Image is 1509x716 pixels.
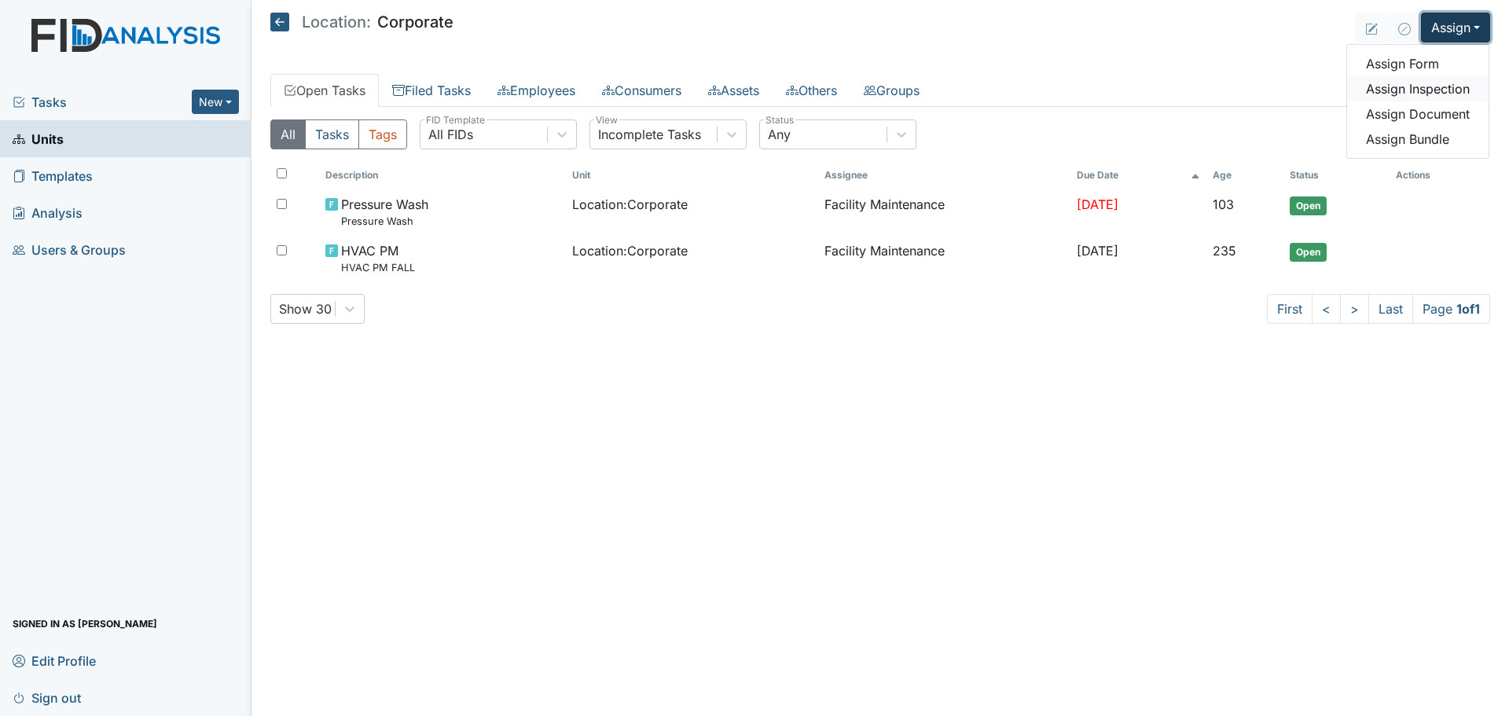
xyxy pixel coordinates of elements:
th: Toggle SortBy [1206,162,1283,189]
td: Facility Maintenance [818,235,1070,281]
td: Facility Maintenance [818,189,1070,235]
span: Analysis [13,200,83,225]
small: HVAC PM FALL [341,260,415,275]
span: 235 [1213,243,1236,259]
span: Signed in as [PERSON_NAME] [13,611,157,636]
small: Pressure Wash [341,214,428,229]
a: Open Tasks [270,74,379,107]
a: Assets [695,74,773,107]
span: Units [13,127,64,151]
a: Groups [850,74,933,107]
a: Consumers [589,74,695,107]
button: Tasks [305,119,359,149]
span: Open [1290,196,1327,215]
span: 103 [1213,196,1234,212]
a: Assign Inspection [1347,76,1489,101]
span: Sign out [13,685,81,710]
a: Assign Bundle [1347,127,1489,152]
div: Show 30 [279,299,332,318]
span: Templates [13,163,93,188]
a: Assign Form [1347,51,1489,76]
div: Incomplete Tasks [598,125,701,144]
button: All [270,119,306,149]
th: Toggle SortBy [1283,162,1390,189]
span: [DATE] [1077,196,1118,212]
h5: Corporate [270,13,453,31]
div: Any [768,125,791,144]
span: Location: [302,14,371,30]
th: Actions [1390,162,1468,189]
span: Page [1412,294,1490,324]
span: Open [1290,243,1327,262]
span: Edit Profile [13,648,96,673]
button: New [192,90,239,114]
th: Toggle SortBy [1070,162,1206,189]
a: < [1312,294,1341,324]
a: > [1340,294,1369,324]
span: HVAC PM HVAC PM FALL [341,241,415,275]
div: Type filter [270,119,407,149]
button: Assign [1421,13,1490,42]
span: Users & Groups [13,237,126,262]
a: Tasks [13,93,192,112]
a: First [1267,294,1313,324]
a: Filed Tasks [379,74,484,107]
button: Tags [358,119,407,149]
input: Toggle All Rows Selected [277,168,287,178]
th: Toggle SortBy [566,162,818,189]
span: Location : Corporate [572,195,688,214]
th: Toggle SortBy [319,162,566,189]
span: Location : Corporate [572,241,688,260]
div: Open Tasks [270,119,1490,324]
span: Pressure Wash Pressure Wash [341,195,428,229]
span: [DATE] [1077,243,1118,259]
a: Last [1368,294,1413,324]
div: All FIDs [428,125,473,144]
a: Employees [484,74,589,107]
strong: 1 of 1 [1456,301,1480,317]
a: Assign Document [1347,101,1489,127]
nav: task-pagination [1267,294,1490,324]
a: Others [773,74,850,107]
th: Assignee [818,162,1070,189]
